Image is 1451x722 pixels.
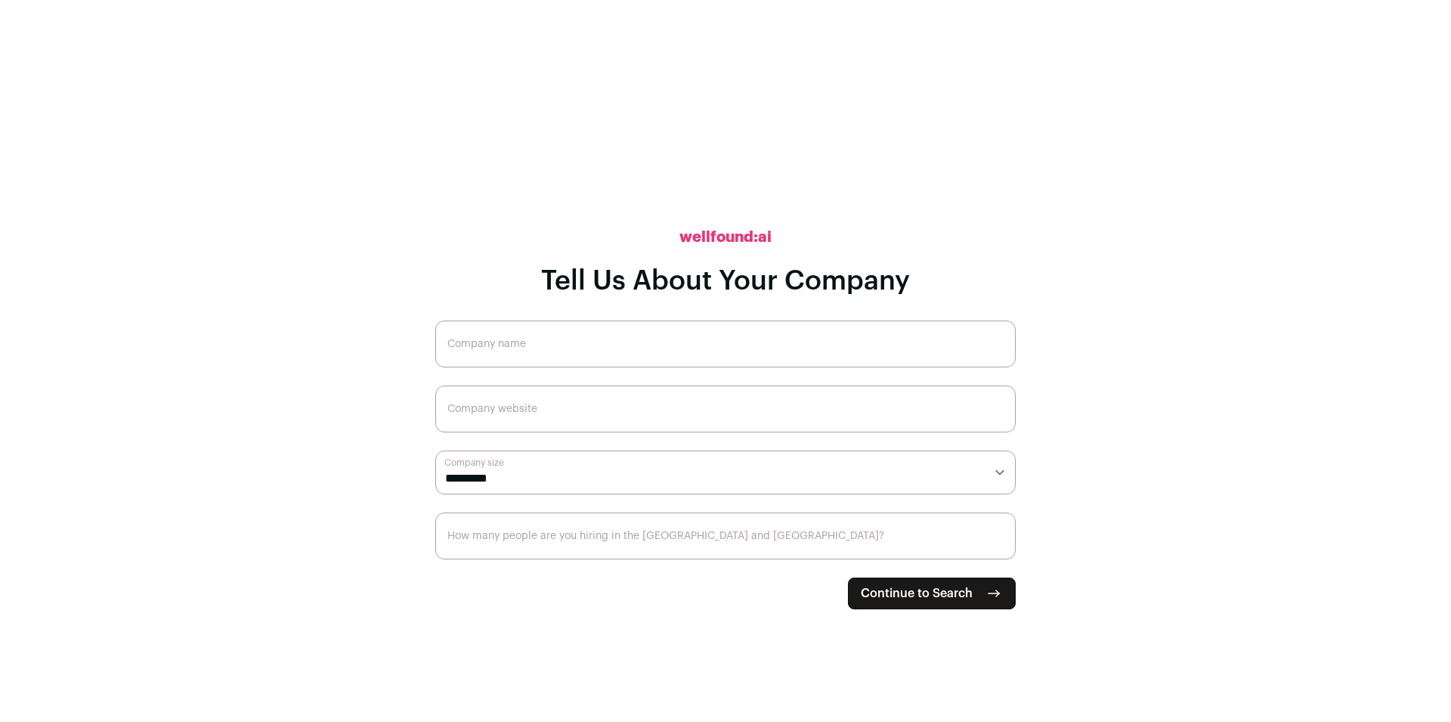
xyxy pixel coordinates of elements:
[679,227,772,248] h2: wellfound:ai
[435,321,1016,367] input: Company name
[435,386,1016,432] input: Company website
[848,578,1016,609] button: Continue to Search
[861,584,973,603] span: Continue to Search
[435,513,1016,559] input: How many people are you hiring in the US and Canada?
[541,266,910,296] h1: Tell Us About Your Company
